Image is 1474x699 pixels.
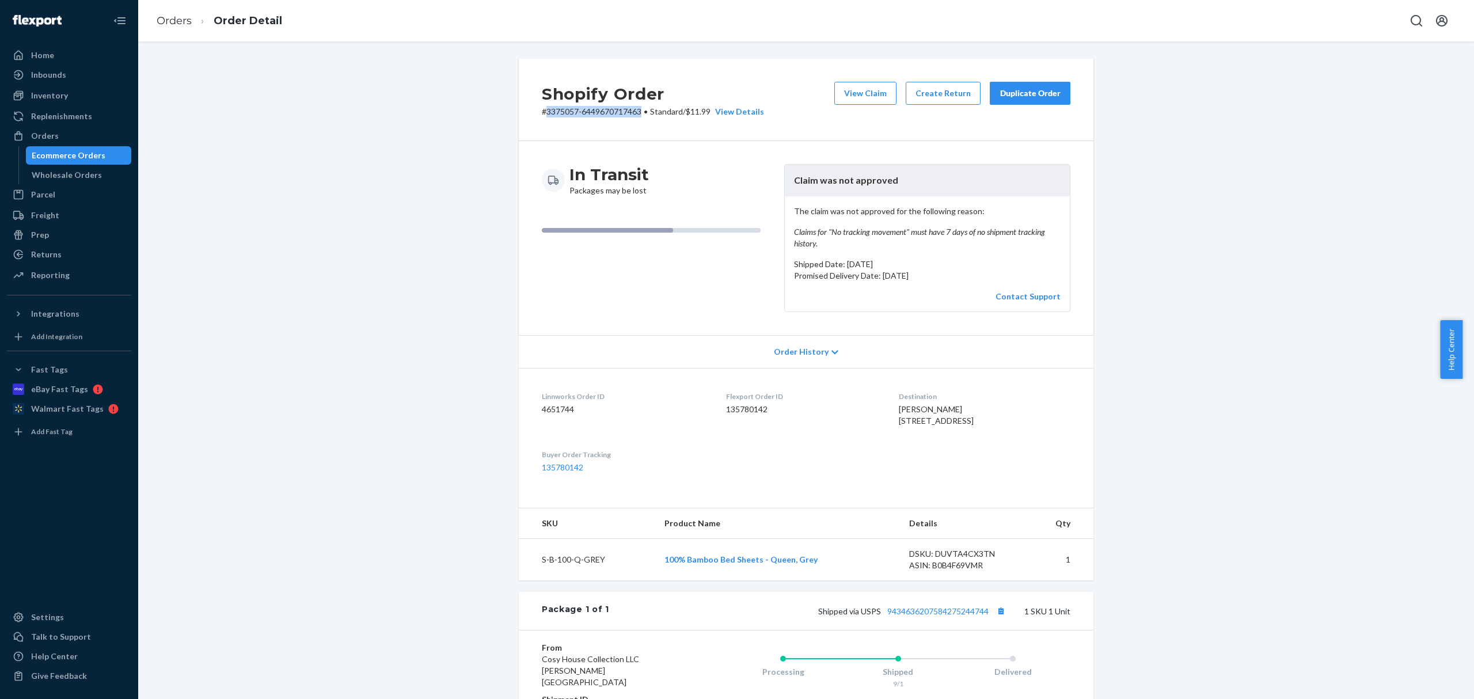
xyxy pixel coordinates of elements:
a: Returns [7,245,131,264]
th: Details [900,508,1027,539]
div: Give Feedback [31,670,87,682]
a: Home [7,46,131,64]
div: Home [31,50,54,61]
div: Orders [31,130,59,142]
span: Order History [774,346,829,358]
a: Reporting [7,266,131,284]
a: Orders [7,127,131,145]
div: Inbounds [31,69,66,81]
div: Freight [31,210,59,221]
dt: Linnworks Order ID [542,392,708,401]
button: View Claim [834,82,896,105]
td: 1 [1026,539,1093,581]
span: Cosy House Collection LLC [PERSON_NAME][GEOGRAPHIC_DATA] [542,654,639,687]
a: Add Integration [7,328,131,346]
div: Wholesale Orders [32,169,102,181]
a: Walmart Fast Tags [7,400,131,418]
span: [PERSON_NAME] [STREET_ADDRESS] [899,404,974,426]
a: Replenishments [7,107,131,126]
div: Add Integration [31,332,82,341]
button: Open Search Box [1405,9,1428,32]
div: Packages may be lost [569,164,649,196]
div: Processing [725,666,841,678]
dt: From [542,642,679,654]
div: Reporting [31,269,70,281]
a: Contact Support [996,291,1061,301]
button: Help Center [1440,320,1462,379]
div: Replenishments [31,111,92,122]
a: Wholesale Orders [26,166,132,184]
td: S-B-100-Q-GREY [519,539,655,581]
p: The claim was not approved for the following reason: [794,206,1061,249]
a: Settings [7,608,131,626]
span: • [644,107,648,116]
a: Add Fast Tag [7,423,131,441]
dt: Buyer Order Tracking [542,450,708,459]
a: Parcel [7,185,131,204]
a: Inventory [7,86,131,105]
th: Product Name [655,508,900,539]
button: View Details [711,106,764,117]
a: eBay Fast Tags [7,380,131,398]
div: 1 SKU 1 Unit [609,603,1070,618]
span: Standard [650,107,683,116]
div: Ecommerce Orders [32,150,105,161]
dd: 135780142 [726,404,880,415]
button: Fast Tags [7,360,131,379]
div: ASIN: B0B4F69VMR [909,560,1017,571]
h2: Shopify Order [542,82,764,106]
div: Inventory [31,90,68,101]
img: Flexport logo [13,15,62,26]
span: Shipped via USPS [818,606,1008,616]
p: Shipped Date: [DATE] [794,259,1061,270]
div: Returns [31,249,62,260]
a: Freight [7,206,131,225]
div: 9/1 [841,679,956,689]
div: DSKU: DUVTA4CX3TN [909,548,1017,560]
th: SKU [519,508,655,539]
button: Duplicate Order [990,82,1070,105]
button: Close Navigation [108,9,131,32]
h3: In Transit [569,164,649,185]
a: 135780142 [542,462,583,472]
a: Ecommerce Orders [26,146,132,165]
div: Fast Tags [31,364,68,375]
p: # 3375057-6449670717463 / $11.99 [542,106,764,117]
div: Package 1 of 1 [542,603,609,618]
div: Parcel [31,189,55,200]
a: Talk to Support [7,628,131,646]
dt: Flexport Order ID [726,392,880,401]
div: Shipped [841,666,956,678]
th: Qty [1026,508,1093,539]
a: Help Center [7,647,131,666]
a: 9434636207584275244744 [887,606,989,616]
dt: Destination [899,392,1070,401]
dd: 4651744 [542,404,708,415]
div: Delivered [955,666,1070,678]
div: eBay Fast Tags [31,383,88,395]
a: Prep [7,226,131,244]
header: Claim was not approved [785,165,1070,196]
button: Create Return [906,82,981,105]
button: Integrations [7,305,131,323]
a: Inbounds [7,66,131,84]
div: Help Center [31,651,78,662]
div: Add Fast Tag [31,427,73,436]
a: Order Detail [214,14,282,27]
div: Settings [31,611,64,623]
em: Claims for "No tracking movement" must have 7 days of no shipment tracking history. [794,226,1061,249]
div: Prep [31,229,49,241]
a: 100% Bamboo Bed Sheets - Queen, Grey [664,554,818,564]
div: Walmart Fast Tags [31,403,104,415]
button: Copy tracking number [993,603,1008,618]
div: Duplicate Order [1000,88,1061,99]
button: Give Feedback [7,667,131,685]
a: Orders [157,14,192,27]
div: Talk to Support [31,631,91,643]
p: Promised Delivery Date: [DATE] [794,270,1061,282]
button: Open account menu [1430,9,1453,32]
ol: breadcrumbs [147,4,291,38]
div: Integrations [31,308,79,320]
